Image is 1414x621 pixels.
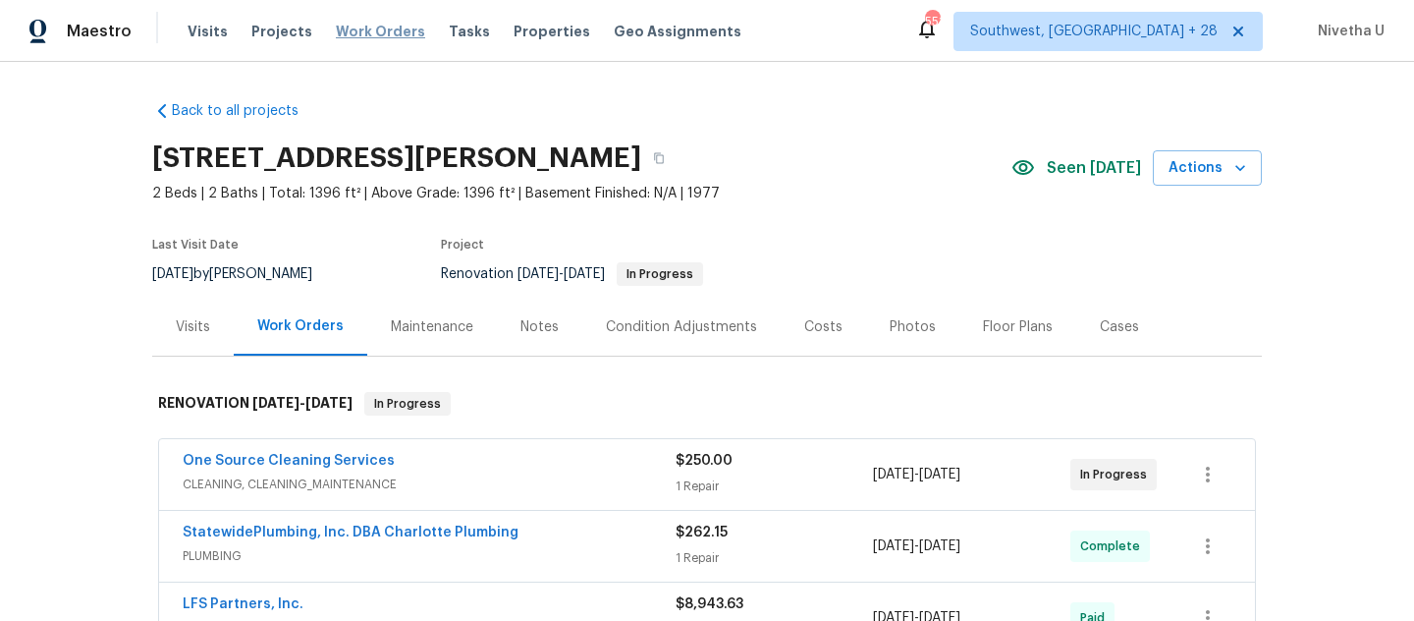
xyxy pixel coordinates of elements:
[183,454,395,468] a: One Source Cleaning Services
[441,239,484,251] span: Project
[804,317,843,337] div: Costs
[606,317,757,337] div: Condition Adjustments
[252,396,299,410] span: [DATE]
[564,267,605,281] span: [DATE]
[890,317,936,337] div: Photos
[873,465,960,484] span: -
[1080,465,1155,484] span: In Progress
[183,546,676,566] span: PLUMBING
[676,597,743,611] span: $8,943.63
[1153,150,1262,187] button: Actions
[676,526,728,539] span: $262.15
[983,317,1053,337] div: Floor Plans
[1169,156,1246,181] span: Actions
[919,468,960,481] span: [DATE]
[925,12,939,31] div: 551
[641,141,677,176] button: Copy Address
[183,526,518,539] a: StatewidePlumbing, Inc. DBA Charlotte Plumbing
[391,317,473,337] div: Maintenance
[1310,22,1385,41] span: Nivetha U
[514,22,590,41] span: Properties
[188,22,228,41] span: Visits
[676,477,873,496] div: 1 Repair
[619,268,701,280] span: In Progress
[152,184,1011,203] span: 2 Beds | 2 Baths | Total: 1396 ft² | Above Grade: 1396 ft² | Basement Finished: N/A | 1977
[1047,158,1141,178] span: Seen [DATE]
[152,267,193,281] span: [DATE]
[152,262,336,286] div: by [PERSON_NAME]
[873,539,914,553] span: [DATE]
[441,267,703,281] span: Renovation
[1080,536,1148,556] span: Complete
[676,548,873,568] div: 1 Repair
[873,468,914,481] span: [DATE]
[919,539,960,553] span: [DATE]
[520,317,559,337] div: Notes
[449,25,490,38] span: Tasks
[336,22,425,41] span: Work Orders
[676,454,733,468] span: $250.00
[176,317,210,337] div: Visits
[152,101,341,121] a: Back to all projects
[305,396,353,410] span: [DATE]
[152,148,641,168] h2: [STREET_ADDRESS][PERSON_NAME]
[873,536,960,556] span: -
[366,394,449,414] span: In Progress
[152,372,1262,435] div: RENOVATION [DATE]-[DATE]In Progress
[67,22,132,41] span: Maestro
[251,22,312,41] span: Projects
[1100,317,1139,337] div: Cases
[158,392,353,416] h6: RENOVATION
[517,267,605,281] span: -
[152,239,239,251] span: Last Visit Date
[614,22,741,41] span: Geo Assignments
[517,267,559,281] span: [DATE]
[252,396,353,410] span: -
[183,597,303,611] a: LFS Partners, Inc.
[257,316,344,336] div: Work Orders
[970,22,1218,41] span: Southwest, [GEOGRAPHIC_DATA] + 28
[183,475,676,494] span: CLEANING, CLEANING_MAINTENANCE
